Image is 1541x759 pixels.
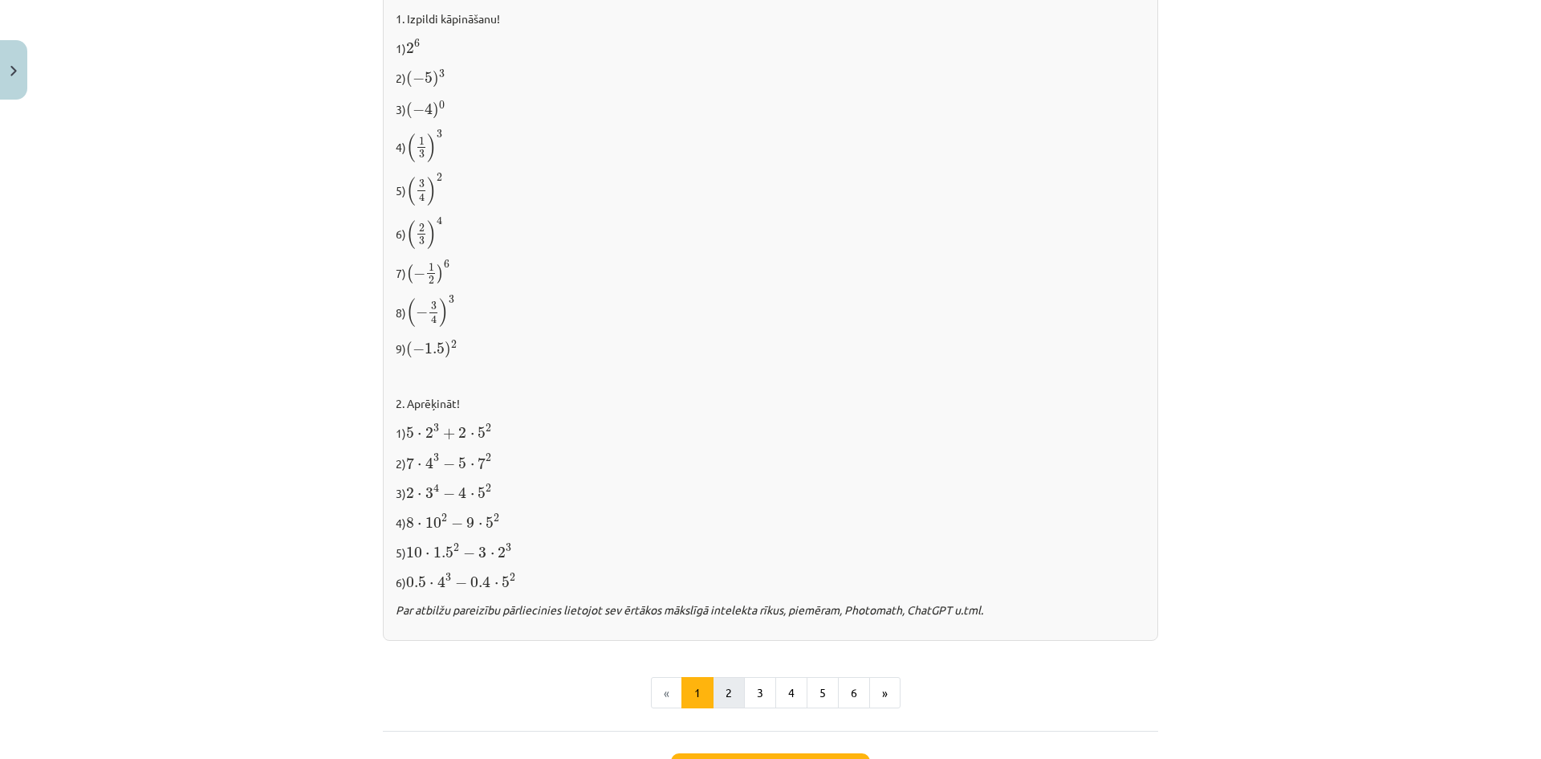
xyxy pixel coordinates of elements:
span: ( [406,133,416,162]
span: 8 [406,517,414,528]
span: 1 [419,137,425,145]
span: 3 [478,547,486,558]
span: ⋅ [429,582,433,587]
span: 2 [486,484,491,492]
span: 4 [431,315,437,324]
nav: Page navigation example [383,677,1158,709]
span: 1.5 [433,547,453,558]
span: ( [406,177,416,206]
span: 2 [453,544,459,552]
span: ⋅ [470,463,474,468]
span: − [416,307,428,318]
span: 5 [458,458,466,469]
span: 0.5 [406,577,426,588]
span: ) [427,133,437,162]
span: 7 [406,457,414,469]
p: 1. Izpildi kāpināšanu! [396,10,1145,27]
span: ⋅ [417,463,421,468]
p: 8) [396,295,1145,328]
span: 2 [437,173,442,182]
span: ⋅ [494,582,498,587]
p: 4) [396,512,1145,532]
span: − [413,344,425,355]
span: 4 [425,457,433,469]
p: 5) [396,541,1145,561]
span: ( [406,102,413,119]
span: 4 [437,576,445,588]
p: 6) [396,571,1145,591]
span: ) [439,298,449,327]
span: 2 [498,547,506,558]
span: 3 [419,237,425,245]
span: 5 [502,577,510,588]
p: 3) [396,482,1145,502]
span: ⋅ [417,433,421,438]
span: − [443,459,455,470]
span: 10 [406,547,422,558]
span: ⋅ [417,523,421,528]
span: 5 [425,72,433,84]
p: 5) [396,173,1145,206]
span: 3 [506,544,511,552]
span: 4 [458,487,466,499]
span: 2 [429,276,434,284]
span: 3 [445,573,451,581]
span: 1.5 [425,343,445,354]
span: 2 [406,488,414,499]
span: + [443,428,455,439]
span: 4 [433,484,439,492]
span: 2 [458,427,466,439]
span: 4 [437,217,442,226]
span: 3 [431,302,437,310]
button: 6 [838,677,870,709]
span: 0 [439,101,445,109]
span: ) [427,177,437,206]
span: ) [437,264,444,284]
span: 2 [494,514,499,522]
span: 2 [406,43,414,54]
span: 6 [414,39,420,47]
span: ) [445,341,451,358]
img: icon-close-lesson-0947bae3869378f0d4975bcd49f059093ad1ed9edebbc8119c70593378902aed.svg [10,66,17,76]
span: ( [406,220,416,249]
span: 2 [486,454,491,462]
span: 9 [466,517,474,528]
span: 5 [406,427,414,439]
span: 3 [437,130,442,138]
span: ) [427,220,437,249]
span: 2 [451,341,457,349]
span: ( [406,341,413,358]
p: 1) [396,422,1145,442]
span: 3 [425,488,433,499]
span: 5 [486,517,494,528]
span: ) [433,102,439,119]
p: 3) [396,98,1145,120]
span: 3 [419,180,425,188]
button: » [869,677,901,709]
p: 6) [396,216,1145,250]
button: 1 [681,677,714,709]
span: − [413,268,425,280]
span: 5 [478,488,486,499]
span: ) [433,71,439,88]
span: 0.4 [470,576,490,588]
span: 7 [478,457,486,469]
span: 2 [425,427,433,439]
span: ( [406,264,413,284]
p: 4) [396,129,1145,163]
button: 5 [807,677,839,709]
span: − [455,577,467,589]
span: 4 [425,103,433,115]
span: 2 [441,514,447,522]
button: 4 [775,677,807,709]
span: ⋅ [470,493,474,498]
span: − [451,518,463,529]
button: 2 [713,677,745,709]
p: 2. Aprēķināt! [396,395,1145,412]
span: ⋅ [490,553,494,557]
span: 6 [444,260,449,268]
span: 3 [419,150,425,158]
p: 7) [396,259,1145,285]
span: 4 [419,193,425,202]
span: 5 [478,427,486,439]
